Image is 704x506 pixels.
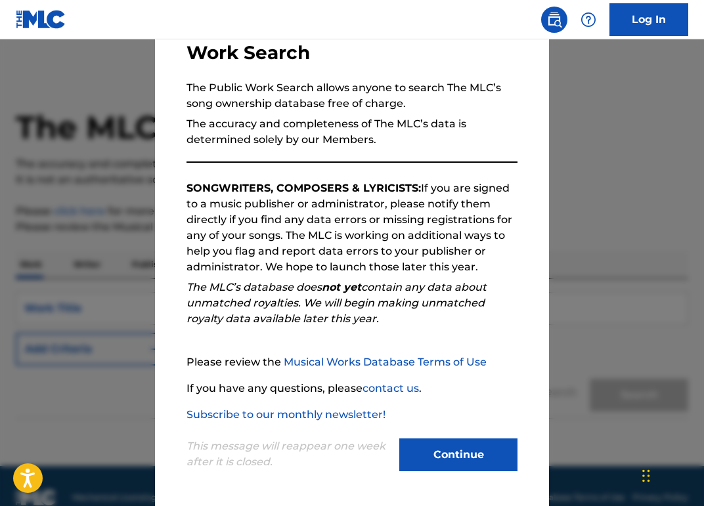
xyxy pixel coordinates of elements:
p: If you have any questions, please . [187,381,517,396]
img: search [546,12,562,28]
a: Log In [609,3,688,36]
p: The accuracy and completeness of The MLC’s data is determined solely by our Members. [187,116,517,148]
img: help [581,12,596,28]
p: This message will reappear one week after it is closed. [187,438,391,470]
p: The Public Work Search allows anyone to search The MLC’s song ownership database free of charge. [187,80,517,112]
strong: SONGWRITERS, COMPOSERS & LYRICISTS: [187,182,421,194]
div: Drag [642,456,650,495]
a: Subscribe to our monthly newsletter! [187,408,385,421]
strong: not yet [322,281,361,293]
div: Help [575,7,602,33]
img: MLC Logo [16,10,66,29]
button: Continue [399,438,517,471]
a: contact us [363,382,419,394]
em: The MLC’s database does contain any data about unmatched royalties. We will begin making unmatche... [187,281,487,325]
iframe: Chat Widget [638,443,704,506]
a: Musical Works Database Terms of Use [284,356,487,368]
p: Please review the [187,354,517,370]
a: Public Search [541,7,567,33]
h3: Welcome to The MLC's Public Work Search [187,18,517,64]
p: If you are signed to a music publisher or administrator, please notify them directly if you find ... [187,180,517,275]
